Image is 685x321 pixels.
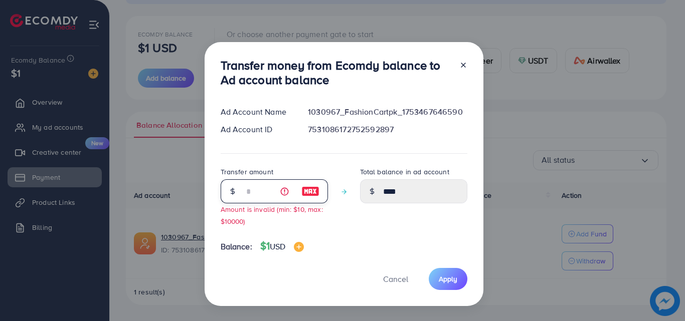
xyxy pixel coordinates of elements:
[213,124,300,135] div: Ad Account ID
[371,268,421,289] button: Cancel
[221,167,273,177] label: Transfer amount
[221,204,323,225] small: Amount is invalid (min: $10, max: $10000)
[383,273,408,284] span: Cancel
[300,106,475,118] div: 1030967_FashionCartpk_1753467646590
[360,167,449,177] label: Total balance in ad account
[221,58,451,87] h3: Transfer money from Ecomdy balance to Ad account balance
[429,268,467,289] button: Apply
[260,240,304,252] h4: $1
[270,241,285,252] span: USD
[294,242,304,252] img: image
[300,124,475,135] div: 7531086172752592897
[439,274,457,284] span: Apply
[221,241,252,252] span: Balance:
[213,106,300,118] div: Ad Account Name
[301,185,319,197] img: image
